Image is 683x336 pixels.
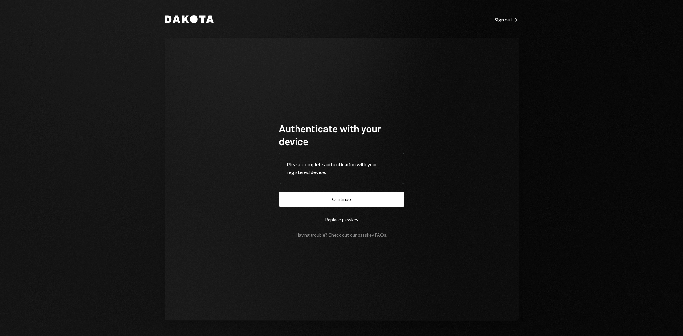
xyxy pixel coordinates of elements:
a: passkey FAQs [358,232,386,238]
button: Replace passkey [279,212,404,227]
div: Please complete authentication with your registered device. [287,161,396,176]
h1: Authenticate with your device [279,122,404,147]
div: Having trouble? Check out our . [296,232,387,238]
a: Sign out [495,16,519,23]
button: Continue [279,192,404,207]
